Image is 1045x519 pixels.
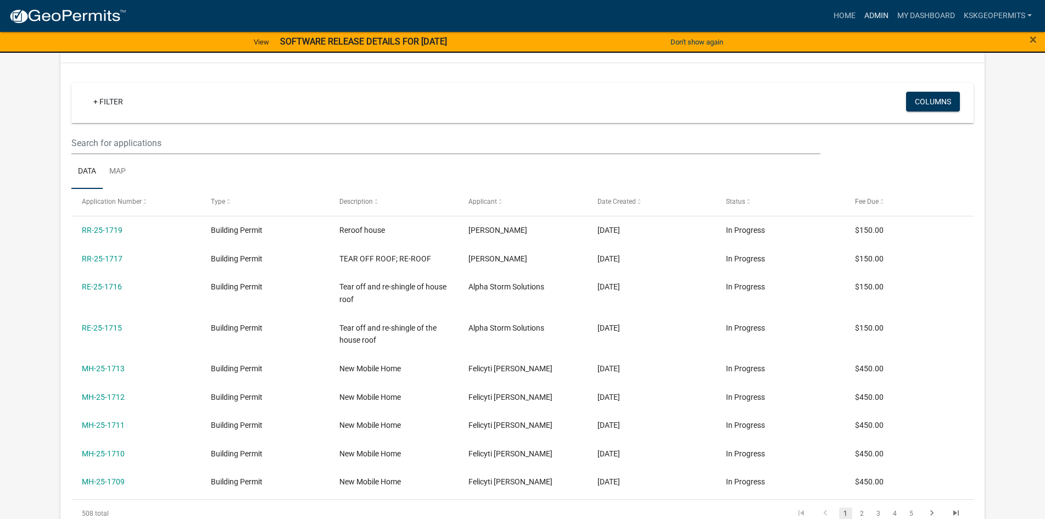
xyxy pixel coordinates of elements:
span: $450.00 [855,449,884,458]
a: RR-25-1717 [82,254,122,263]
a: My Dashboard [893,5,959,26]
span: TEAR OFF ROOF; RE-ROOF [339,254,431,263]
span: In Progress [726,449,765,458]
span: 09/08/2025 [597,364,620,373]
span: Tear off and re-shingle of the house roof [339,323,437,345]
span: $150.00 [855,282,884,291]
span: In Progress [726,226,765,235]
span: Felicyti Martin [468,364,552,373]
span: 09/08/2025 [597,449,620,458]
span: Building Permit [211,323,262,332]
span: 09/08/2025 [597,226,620,235]
input: Search for applications [71,132,820,154]
a: + Filter [85,92,132,111]
span: 09/08/2025 [597,421,620,429]
span: Felicyti Martin [468,477,552,486]
span: In Progress [726,364,765,373]
datatable-header-cell: Application Number [71,189,200,215]
span: Monica Gee [468,226,527,235]
span: Building Permit [211,421,262,429]
span: New Mobile Home [339,449,401,458]
span: Building Permit [211,254,262,263]
span: Building Permit [211,226,262,235]
a: Admin [860,5,893,26]
span: $450.00 [855,477,884,486]
span: $450.00 [855,421,884,429]
span: Tear off and re-shingle of house roof [339,282,446,304]
a: RE-25-1715 [82,323,122,332]
span: New Mobile Home [339,421,401,429]
span: Tori Judy [468,254,527,263]
span: Reroof house [339,226,385,235]
strong: SOFTWARE RELEASE DETAILS FOR [DATE] [280,36,447,47]
a: Data [71,154,103,189]
span: $150.00 [855,226,884,235]
a: MH-25-1711 [82,421,125,429]
span: New Mobile Home [339,477,401,486]
span: Building Permit [211,477,262,486]
span: Building Permit [211,449,262,458]
span: $450.00 [855,364,884,373]
a: View [249,33,273,51]
a: MH-25-1712 [82,393,125,401]
span: New Mobile Home [339,364,401,373]
span: In Progress [726,323,765,332]
a: MH-25-1709 [82,477,125,486]
span: New Mobile Home [339,393,401,401]
span: Building Permit [211,364,262,373]
span: Alpha Storm Solutions [468,282,544,291]
a: RE-25-1716 [82,282,122,291]
span: $150.00 [855,323,884,332]
span: × [1030,32,1037,47]
span: Date Created [597,198,636,205]
span: Status [726,198,745,205]
datatable-header-cell: Applicant [458,189,587,215]
datatable-header-cell: Date Created [586,189,716,215]
span: In Progress [726,393,765,401]
span: Description [339,198,373,205]
datatable-header-cell: Status [716,189,845,215]
span: Fee Due [855,198,879,205]
span: 09/08/2025 [597,393,620,401]
datatable-header-cell: Type [200,189,329,215]
span: Felicyti Martin [468,449,552,458]
span: 09/08/2025 [597,254,620,263]
button: Close [1030,33,1037,46]
span: In Progress [726,477,765,486]
span: Alpha Storm Solutions [468,323,544,332]
span: Application Number [82,198,142,205]
a: MH-25-1710 [82,449,125,458]
span: Applicant [468,198,497,205]
datatable-header-cell: Fee Due [845,189,974,215]
span: Felicyti Martin [468,393,552,401]
span: In Progress [726,254,765,263]
span: Building Permit [211,393,262,401]
span: $150.00 [855,254,884,263]
span: 09/08/2025 [597,282,620,291]
a: MH-25-1713 [82,364,125,373]
span: Type [211,198,225,205]
button: Don't show again [666,33,728,51]
span: In Progress [726,421,765,429]
button: Columns [906,92,960,111]
datatable-header-cell: Description [329,189,458,215]
span: $450.00 [855,393,884,401]
span: Felicyti Martin [468,421,552,429]
a: RR-25-1719 [82,226,122,235]
a: KSKgeopermits [959,5,1036,26]
span: In Progress [726,282,765,291]
span: 09/08/2025 [597,477,620,486]
a: Home [829,5,860,26]
span: 09/08/2025 [597,323,620,332]
a: Map [103,154,132,189]
span: Building Permit [211,282,262,291]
